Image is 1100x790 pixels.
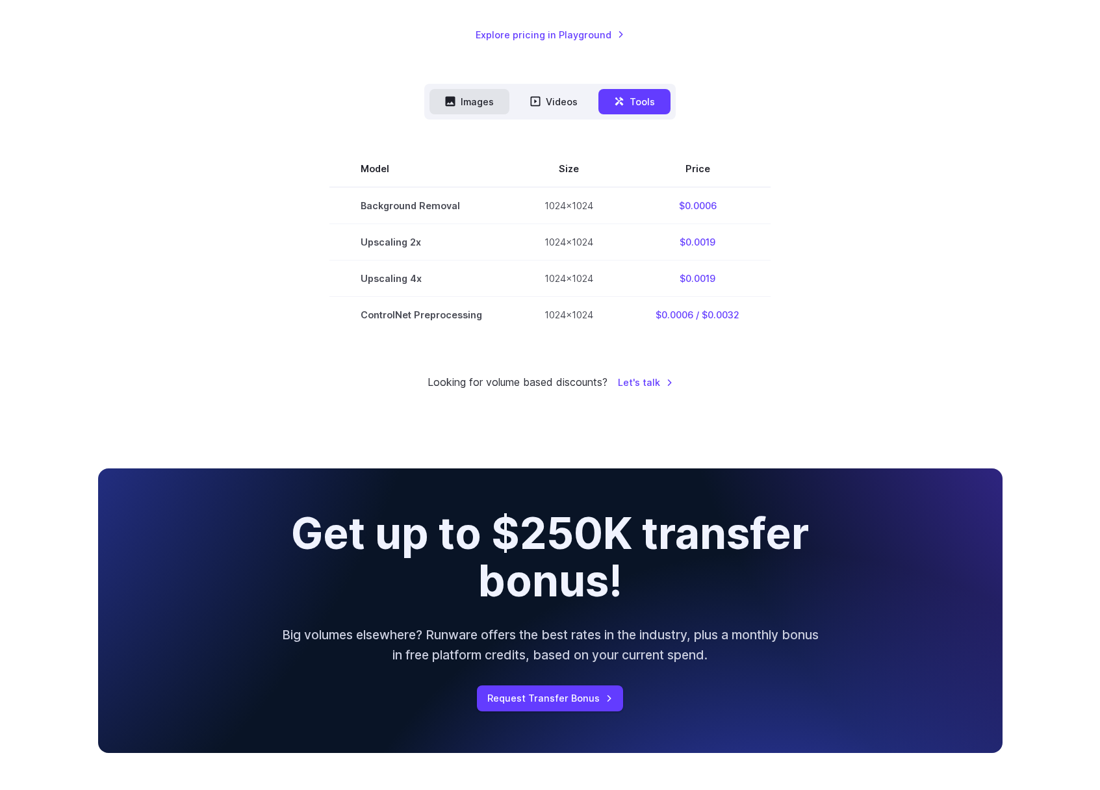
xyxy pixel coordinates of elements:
[329,223,513,260] td: Upscaling 2x
[624,223,771,260] td: $0.0019
[513,260,624,296] td: 1024x1024
[618,375,673,390] a: Let's talk
[598,89,671,114] button: Tools
[513,296,624,333] td: 1024x1024
[513,223,624,260] td: 1024x1024
[329,187,513,224] td: Background Removal
[513,187,624,224] td: 1024x1024
[515,89,593,114] button: Videos
[624,296,771,333] td: $0.0006 / $0.0032
[329,296,513,333] td: ControlNet Preprocessing
[476,27,624,42] a: Explore pricing in Playground
[222,510,878,604] h2: Get up to $250K transfer bonus!
[513,151,624,187] th: Size
[624,151,771,187] th: Price
[280,625,821,665] p: Big volumes elsewhere? Runware offers the best rates in the industry, plus a monthly bonus in fre...
[477,685,623,711] a: Request Transfer Bonus
[429,89,509,114] button: Images
[428,374,608,391] small: Looking for volume based discounts?
[329,151,513,187] th: Model
[624,187,771,224] td: $0.0006
[329,260,513,296] td: Upscaling 4x
[624,260,771,296] td: $0.0019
